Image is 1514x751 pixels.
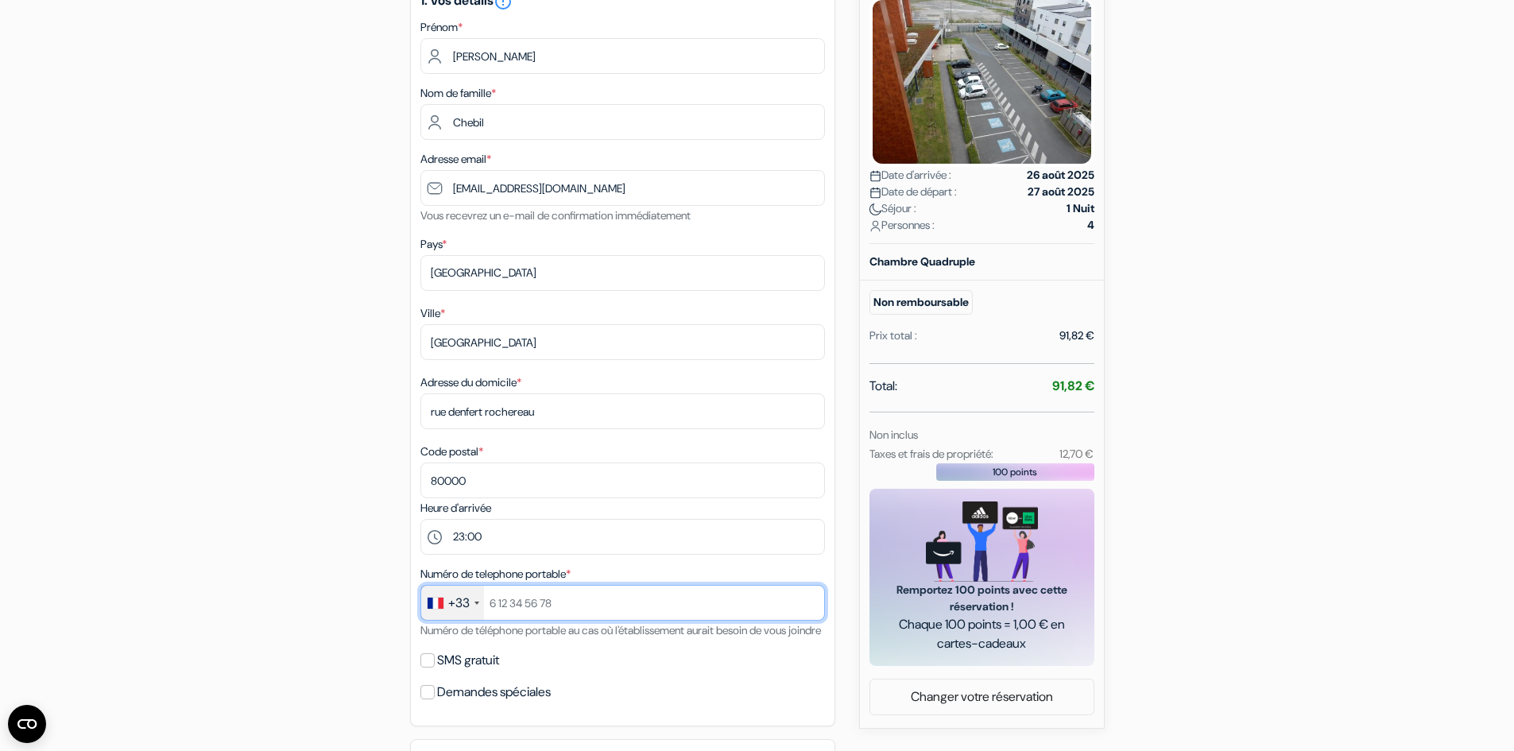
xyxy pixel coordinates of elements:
[869,187,881,199] img: calendar.svg
[1059,447,1094,461] small: 12,70 €
[869,428,918,442] small: Non inclus
[8,705,46,743] button: Ouvrir le widget CMP
[420,208,691,223] small: Vous recevrez un e-mail de confirmation immédiatement
[869,327,917,344] div: Prix total :
[420,38,825,74] input: Entrez votre prénom
[437,681,551,703] label: Demandes spéciales
[869,290,973,315] small: Non remboursable
[420,236,447,253] label: Pays
[437,649,499,672] label: SMS gratuit
[869,377,897,396] span: Total:
[420,374,521,391] label: Adresse du domicile
[869,447,993,461] small: Taxes et frais de propriété:
[1059,327,1094,344] div: 91,82 €
[1067,200,1094,217] strong: 1 Nuit
[1052,377,1094,394] strong: 91,82 €
[1087,217,1094,234] strong: 4
[926,501,1038,582] img: gift_card_hero_new.png
[869,170,881,182] img: calendar.svg
[420,443,483,460] label: Code postal
[889,615,1075,653] span: Chaque 100 points = 1,00 € en cartes-cadeaux
[420,566,571,583] label: Numéro de telephone portable
[869,200,916,217] span: Séjour :
[869,217,935,234] span: Personnes :
[420,151,491,168] label: Adresse email
[869,184,957,200] span: Date de départ :
[1027,167,1094,184] strong: 26 août 2025
[869,167,951,184] span: Date d'arrivée :
[420,500,491,517] label: Heure d'arrivée
[889,582,1075,615] span: Remportez 100 points avec cette réservation !
[869,203,881,215] img: moon.svg
[869,220,881,232] img: user_icon.svg
[448,594,470,613] div: +33
[420,85,496,102] label: Nom de famille
[870,682,1094,712] a: Changer votre réservation
[420,305,445,322] label: Ville
[420,585,825,621] input: 6 12 34 56 78
[869,254,975,269] b: Chambre Quadruple
[420,19,463,36] label: Prénom
[420,170,825,206] input: Entrer adresse e-mail
[420,623,821,637] small: Numéro de téléphone portable au cas où l'établissement aurait besoin de vous joindre
[420,104,825,140] input: Entrer le nom de famille
[1028,184,1094,200] strong: 27 août 2025
[421,586,484,620] div: France: +33
[993,465,1037,479] span: 100 points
